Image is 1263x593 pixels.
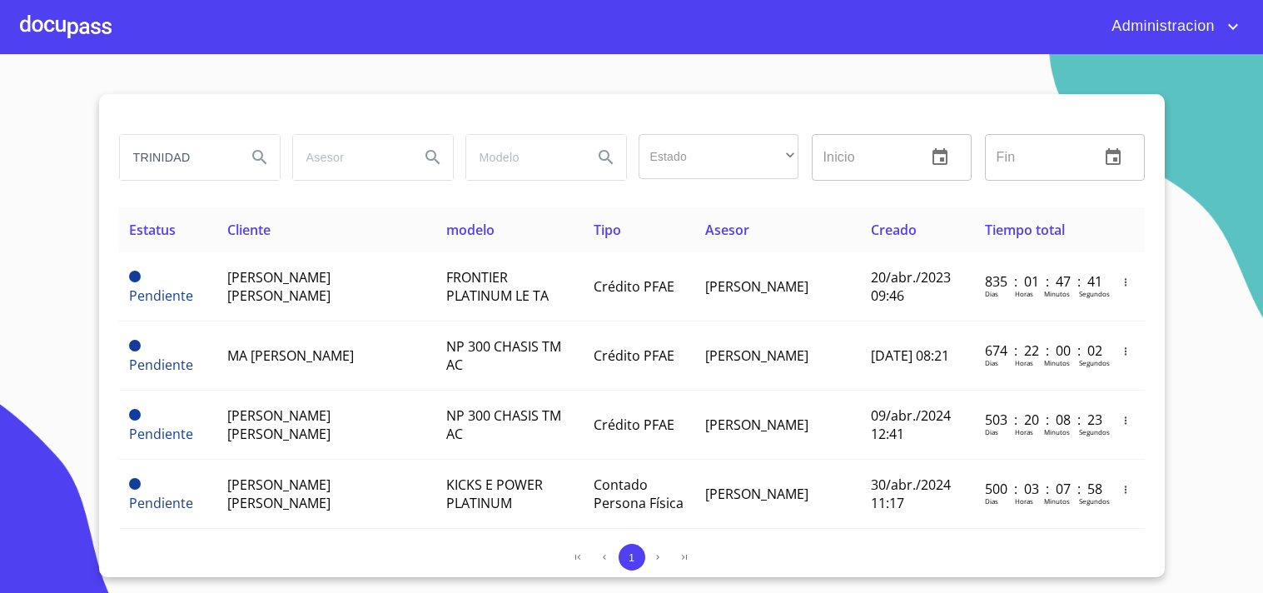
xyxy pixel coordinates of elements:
[594,221,621,239] span: Tipo
[1079,358,1110,367] p: Segundos
[1044,289,1070,298] p: Minutos
[227,406,331,443] span: [PERSON_NAME] [PERSON_NAME]
[985,272,1097,291] p: 835 : 01 : 47 : 41
[129,221,176,239] span: Estatus
[120,135,233,180] input: search
[871,268,951,305] span: 20/abr./2023 09:46
[985,341,1097,360] p: 674 : 22 : 00 : 02
[446,337,561,374] span: NP 300 CHASIS TM AC
[871,406,951,443] span: 09/abr./2024 12:41
[227,476,331,512] span: [PERSON_NAME] [PERSON_NAME]
[594,346,674,365] span: Crédito PFAE
[129,409,141,421] span: Pendiente
[705,221,749,239] span: Asesor
[129,478,141,490] span: Pendiente
[446,268,549,305] span: FRONTIER PLATINUM LE TA
[586,137,626,177] button: Search
[705,346,808,365] span: [PERSON_NAME]
[871,346,949,365] span: [DATE] 08:21
[129,494,193,512] span: Pendiente
[1044,427,1070,436] p: Minutos
[1099,13,1243,40] button: account of current user
[871,221,917,239] span: Creado
[594,277,674,296] span: Crédito PFAE
[1015,427,1033,436] p: Horas
[1099,13,1223,40] span: Administracion
[466,135,579,180] input: search
[1015,496,1033,506] p: Horas
[446,221,495,239] span: modelo
[594,416,674,434] span: Crédito PFAE
[1015,289,1033,298] p: Horas
[1079,289,1110,298] p: Segundos
[705,416,808,434] span: [PERSON_NAME]
[985,358,998,367] p: Dias
[619,544,645,571] button: 1
[705,485,808,503] span: [PERSON_NAME]
[985,221,1065,239] span: Tiempo total
[129,356,193,374] span: Pendiente
[1079,427,1110,436] p: Segundos
[227,346,354,365] span: MA [PERSON_NAME]
[227,221,271,239] span: Cliente
[985,289,998,298] p: Dias
[629,551,634,564] span: 1
[985,427,998,436] p: Dias
[1044,496,1070,506] p: Minutos
[985,480,1097,498] p: 500 : 03 : 07 : 58
[129,287,193,305] span: Pendiente
[293,135,406,180] input: search
[129,425,193,443] span: Pendiente
[985,411,1097,429] p: 503 : 20 : 08 : 23
[446,406,561,443] span: NP 300 CHASIS TM AC
[1079,496,1110,506] p: Segundos
[594,476,684,512] span: Contado Persona Física
[446,476,543,512] span: KICKS E POWER PLATINUM
[129,271,141,282] span: Pendiente
[1015,358,1033,367] p: Horas
[240,137,280,177] button: Search
[1044,358,1070,367] p: Minutos
[227,268,331,305] span: [PERSON_NAME] [PERSON_NAME]
[129,340,141,351] span: Pendiente
[413,137,453,177] button: Search
[705,277,808,296] span: [PERSON_NAME]
[639,134,798,179] div: ​
[985,496,998,506] p: Dias
[871,476,951,512] span: 30/abr./2024 11:17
